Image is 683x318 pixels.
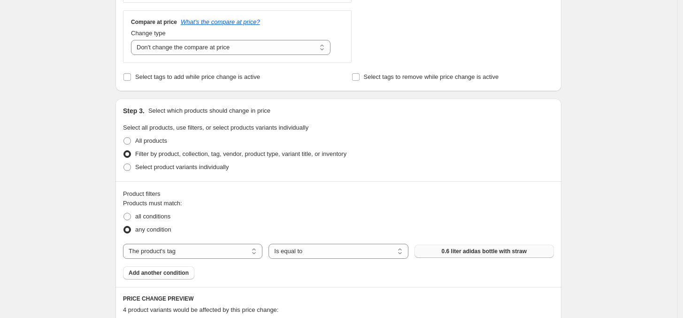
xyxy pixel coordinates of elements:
span: all conditions [135,213,170,220]
span: Select tags to remove while price change is active [364,73,499,80]
span: any condition [135,226,171,233]
span: Select product variants individually [135,163,229,171]
span: Add another condition [129,269,189,277]
button: Add another condition [123,266,194,279]
span: All products [135,137,167,144]
h3: Compare at price [131,18,177,26]
span: Select all products, use filters, or select products variants individually [123,124,308,131]
span: 0.6 liter adidas bottle with straw [442,248,527,255]
h2: Step 3. [123,106,145,116]
p: Select which products should change in price [148,106,270,116]
h6: PRICE CHANGE PREVIEW [123,295,554,302]
button: What's the compare at price? [181,18,260,25]
span: Products must match: [123,200,182,207]
span: Change type [131,30,166,37]
button: 0.6 liter adidas bottle with straw [414,245,554,258]
span: Select tags to add while price change is active [135,73,260,80]
span: Filter by product, collection, tag, vendor, product type, variant title, or inventory [135,150,346,157]
span: 4 product variants would be affected by this price change: [123,306,278,313]
div: Product filters [123,189,554,199]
